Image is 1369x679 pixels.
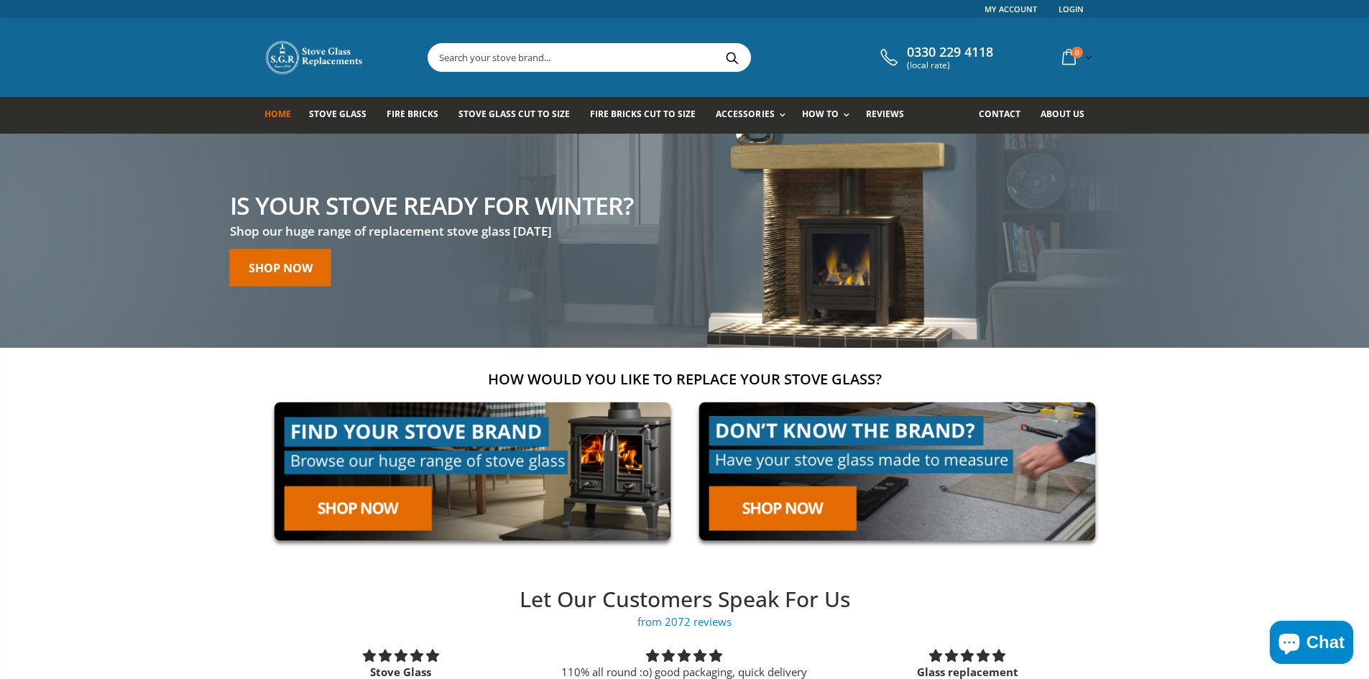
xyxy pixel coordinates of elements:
button: Search [716,44,749,71]
span: How To [802,108,839,120]
span: 0330 229 4118 [907,45,993,60]
a: How To [802,97,857,134]
span: (local rate) [907,60,993,70]
span: Home [264,108,291,120]
span: Contact [979,108,1020,120]
h2: Is your stove ready for winter? [230,193,633,217]
img: find-your-brand-cta_9b334d5d-5c94-48ed-825f-d7972bbdebd0.jpg [264,392,681,551]
a: Home [264,97,302,134]
a: Fire Bricks Cut To Size [590,97,706,134]
a: Fire Bricks [387,97,449,134]
input: Search your stove brand... [428,44,911,71]
h3: Shop our huge range of replacement stove glass [DATE] [230,223,633,239]
a: Reviews [866,97,915,134]
span: Stove Glass [309,108,367,120]
span: Fire Bricks [387,108,438,120]
a: Accessories [716,97,792,134]
inbox-online-store-chat: Shopify online store chat [1266,621,1358,668]
a: Shop now [230,249,331,286]
a: 0330 229 4118 (local rate) [877,45,993,70]
span: 0 [1071,47,1083,58]
span: Fire Bricks Cut To Size [590,108,696,120]
span: About us [1041,108,1084,120]
span: Stove Glass Cut To Size [458,108,570,120]
h2: Let Our Customers Speak For Us [259,585,1110,614]
a: Stove Glass Cut To Size [458,97,581,134]
span: Accessories [716,108,774,120]
div: 5 stars [560,647,808,665]
h2: How would you like to replace your stove glass? [264,369,1105,389]
span: from 2072 reviews [259,614,1110,629]
div: 5 stars [277,647,525,665]
span: Reviews [866,108,904,120]
a: About us [1041,97,1095,134]
img: Stove Glass Replacement [264,40,365,75]
a: 0 [1056,43,1095,71]
img: made-to-measure-cta_2cd95ceb-d519-4648-b0cf-d2d338fdf11f.jpg [689,392,1105,551]
a: 4.89 stars from 2072 reviews [259,614,1110,629]
a: Contact [979,97,1031,134]
a: Stove Glass [309,97,377,134]
div: 5 stars [843,647,1092,665]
